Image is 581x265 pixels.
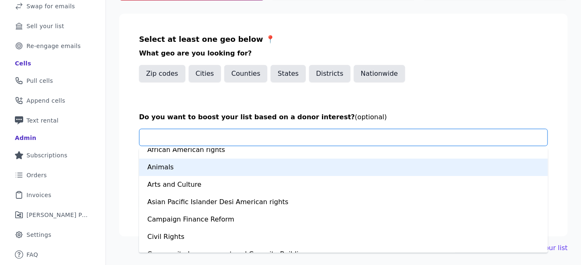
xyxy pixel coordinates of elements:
[26,96,65,105] span: Append cells
[7,206,99,224] a: [PERSON_NAME] Performance
[7,92,99,110] a: Append cells
[139,246,548,263] div: Community Improvement and Capacity Building
[139,148,548,158] p: Click & select your interest
[26,42,81,50] span: Re-engage emails
[139,211,548,228] div: Campaign Finance Reform
[7,166,99,184] a: Orders
[26,231,51,239] span: Settings
[189,65,221,82] button: Cities
[26,191,51,199] span: Invoices
[271,65,306,82] button: States
[139,141,548,159] div: African American rights
[139,65,185,82] button: Zip codes
[26,2,75,10] span: Swap for emails
[355,113,387,121] span: (optional)
[224,65,267,82] button: Counties
[26,116,59,125] span: Text rental
[139,228,548,246] div: Civil Rights
[26,22,64,30] span: Sell your list
[15,134,36,142] div: Admin
[309,65,351,82] button: Districts
[7,37,99,55] a: Re-engage emails
[139,35,275,43] span: Select at least one geo below 📍
[7,72,99,90] a: Pull cells
[26,77,53,85] span: Pull cells
[7,146,99,164] a: Subscriptions
[139,193,548,211] div: Asian Pacific Islander Desi American rights
[139,159,548,176] div: Animals
[26,151,67,159] span: Subscriptions
[7,186,99,204] a: Invoices
[26,251,38,259] span: FAQ
[139,113,355,121] span: Do you want to boost your list based on a donor interest?
[26,171,47,179] span: Orders
[15,59,31,67] div: Cells
[139,48,548,58] h3: What geo are you looking for?
[139,176,548,193] div: Arts and Culture
[7,246,99,264] a: FAQ
[7,17,99,35] a: Sell your list
[26,211,89,219] span: [PERSON_NAME] Performance
[354,65,405,82] button: Nationwide
[7,111,99,130] a: Text rental
[7,226,99,244] a: Settings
